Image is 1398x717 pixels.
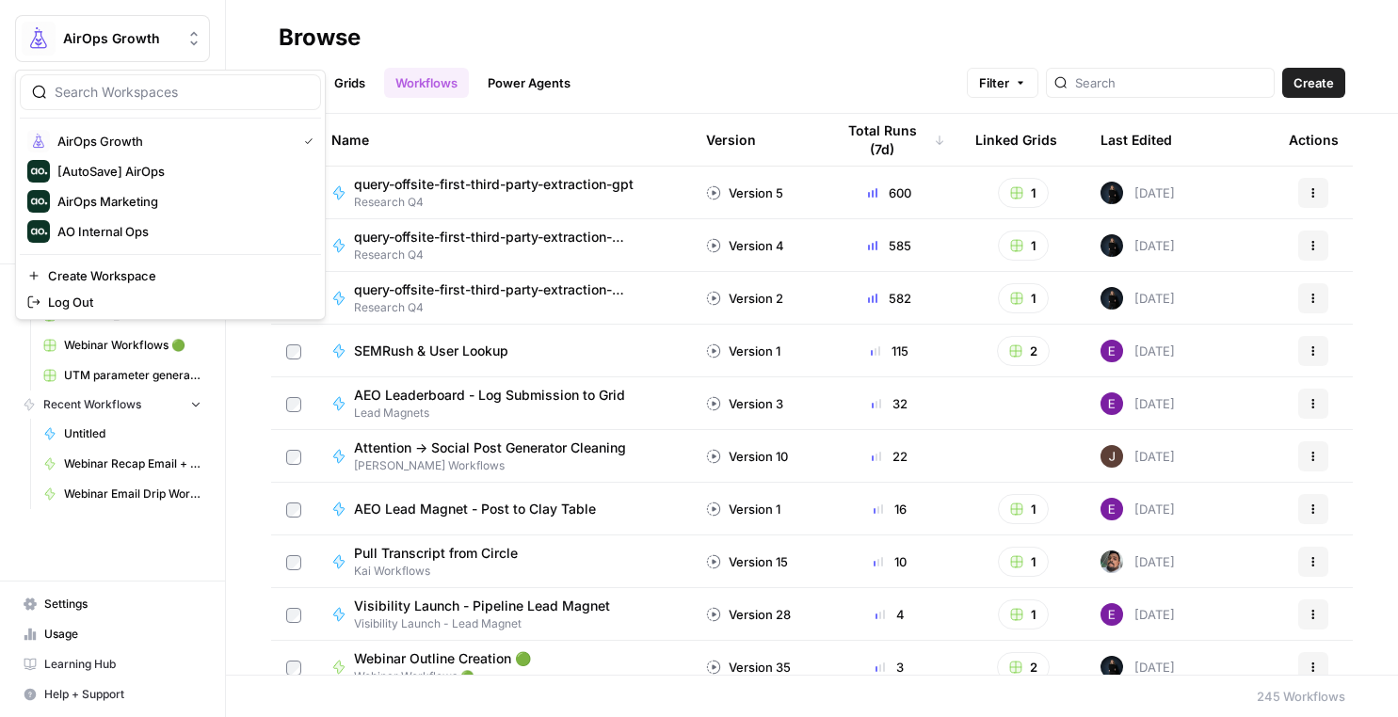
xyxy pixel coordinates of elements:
div: 16 [834,500,945,518]
div: [DATE] [1101,340,1175,362]
span: query-offsite-first-third-party-extraction-[PERSON_NAME] [354,280,661,299]
button: Help + Support [15,679,210,709]
button: 2 [997,336,1050,366]
div: 582 [834,289,945,308]
img: AirOps Growth Logo [27,130,50,152]
div: 32 [834,394,945,413]
span: Webinar Outline Creation 🟢 [354,649,531,668]
button: 1 [998,283,1049,313]
span: Visibility Launch - Lead Magnet [354,615,625,632]
a: Pull Transcript from CircleKai Workflows [331,544,676,580]
img: mae98n22be7w2flmvint2g1h8u9g [1101,287,1123,310]
span: Settings [44,596,201,613]
a: All [279,68,315,98]
span: [AutoSave] AirOps [57,162,306,181]
span: Filter [979,73,1009,92]
a: Webinar Workflows 🟢 [35,330,210,360]
a: Visibility Launch - Pipeline Lead MagnetVisibility Launch - Lead Magnet [331,597,676,632]
span: Webinar Workflows 🟢 [354,668,546,685]
div: Last Edited [1101,114,1172,166]
a: Untitled [35,419,210,449]
div: [DATE] [1101,603,1175,626]
img: AirOps Growth Logo [22,22,56,56]
div: [DATE] [1101,445,1175,468]
span: AEO Leaderboard - Log Submission to Grid [354,386,625,405]
div: [DATE] [1101,550,1175,573]
span: Research Q4 [354,299,676,316]
span: [PERSON_NAME] Workflows [354,457,641,474]
span: Usage [44,626,201,643]
img: tb834r7wcu795hwbtepf06oxpmnl [1101,340,1123,362]
div: Version 3 [706,394,783,413]
div: 10 [834,552,945,571]
div: 245 Workflows [1257,687,1345,706]
div: Version 10 [706,447,788,466]
span: Attention -> Social Post Generator Cleaning [354,438,626,457]
span: UTM parameter generator Grid [64,367,201,384]
span: Log Out [48,293,306,311]
span: Create Workspace [48,266,306,285]
button: 1 [998,231,1049,261]
span: Untitled [64,425,201,442]
img: tb834r7wcu795hwbtepf06oxpmnl [1101,498,1123,520]
span: Webinar Email Drip Workflow 🟢 [64,486,201,502]
a: Settings [15,589,210,619]
span: AirOps Growth [63,29,177,48]
img: tb834r7wcu795hwbtepf06oxpmnl [1101,392,1123,415]
img: u93l1oyz1g39q1i4vkrv6vz0p6p4 [1101,550,1123,573]
div: Actions [1289,114,1339,166]
a: SEMRush & User Lookup [331,342,676,360]
div: 115 [834,342,945,360]
img: mae98n22be7w2flmvint2g1h8u9g [1101,234,1123,257]
button: Create [1282,68,1345,98]
div: Version 1 [706,500,780,518]
a: Webinar Email Drip Workflow 🟢 [35,479,210,509]
img: mae98n22be7w2flmvint2g1h8u9g [1101,656,1123,678]
div: Browse [279,23,361,53]
a: Workflows [384,68,469,98]
span: AirOps Marketing [57,192,306,211]
span: Visibility Launch - Pipeline Lead Magnet [354,597,610,615]
img: [AutoSave] AirOps Logo [27,160,50,183]
input: Search [1075,73,1266,92]
span: Help + Support [44,686,201,703]
a: Power Agents [476,68,582,98]
a: AEO Leaderboard - Log Submission to GridLead Magnets [331,386,676,422]
div: Linked Grids [975,114,1057,166]
a: Webinar Outline Creation 🟢Webinar Workflows 🟢 [331,649,676,685]
button: 1 [998,599,1049,629]
div: Name [331,114,676,166]
a: query-offsite-first-third-party-extraction-perplexityResearch Q4 [331,228,676,263]
a: Create Workspace [20,263,321,289]
div: Version 1 [706,342,780,360]
img: w6h4euusfoa7171vz6jrctgb7wlt [1101,445,1123,468]
div: 585 [834,236,945,255]
div: [DATE] [1101,392,1175,415]
img: AirOps Marketing Logo [27,190,50,213]
div: Version [706,114,756,166]
a: Attention -> Social Post Generator Cleaning[PERSON_NAME] Workflows [331,438,676,474]
button: Filter [967,68,1038,98]
span: query-offsite-first-third-party-extraction-perplexity [354,228,661,247]
a: Learning Hub [15,649,210,679]
div: [DATE] [1101,498,1175,520]
span: Research Q4 [354,247,676,263]
div: 600 [834,183,945,202]
span: query-offsite-first-third-party-extraction-gpt [354,175,634,194]
input: Search Workspaces [55,83,309,102]
span: Kai Workflows [354,563,533,580]
img: mae98n22be7w2flmvint2g1h8u9g [1101,182,1123,204]
a: query-offsite-first-third-party-extraction-gptResearch Q4 [331,175,676,211]
button: 1 [998,547,1049,577]
div: Version 5 [706,183,783,202]
span: Recent Workflows [43,396,141,413]
div: 3 [834,658,945,677]
button: Workspace: AirOps Growth [15,15,210,62]
div: Version 2 [706,289,783,308]
div: 4 [834,605,945,624]
a: Webinar Recap Email + NL 🟢 [35,449,210,479]
div: Version 4 [706,236,784,255]
img: AO Internal Ops Logo [27,220,50,243]
span: Lead Magnets [354,405,640,422]
a: query-offsite-first-third-party-extraction-[PERSON_NAME]Research Q4 [331,280,676,316]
